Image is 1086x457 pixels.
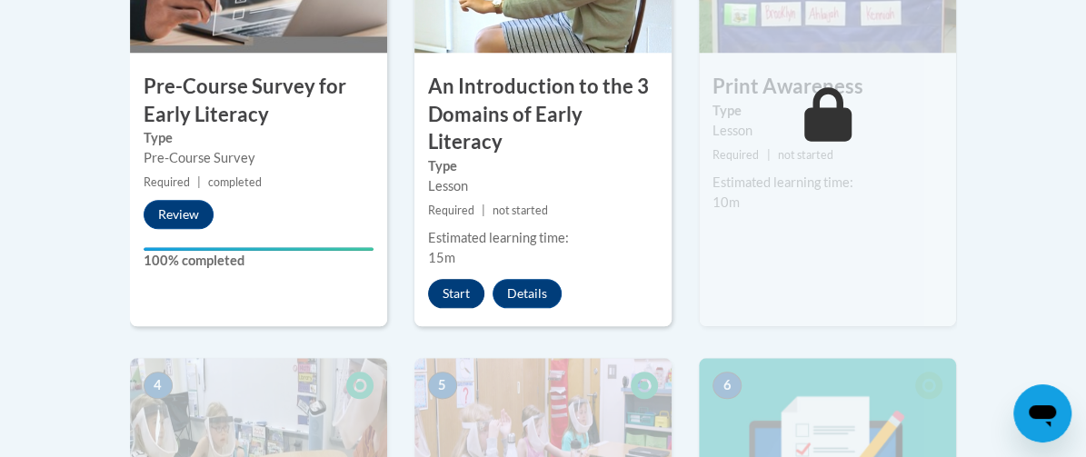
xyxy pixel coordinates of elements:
[428,279,484,308] button: Start
[144,200,214,229] button: Review
[428,204,474,217] span: Required
[712,101,942,121] label: Type
[712,173,942,193] div: Estimated learning time:
[778,148,833,162] span: not started
[493,204,548,217] span: not started
[144,128,374,148] label: Type
[428,250,455,265] span: 15m
[712,148,759,162] span: Required
[712,194,740,210] span: 10m
[144,175,190,189] span: Required
[1013,384,1071,442] iframe: Button to launch messaging window
[144,251,374,271] label: 100% completed
[428,156,658,176] label: Type
[493,279,562,308] button: Details
[208,175,262,189] span: completed
[766,148,770,162] span: |
[699,73,956,101] h3: Print Awareness
[712,121,942,141] div: Lesson
[130,73,387,129] h3: Pre-Course Survey for Early Literacy
[144,148,374,168] div: Pre-Course Survey
[197,175,201,189] span: |
[428,228,658,248] div: Estimated learning time:
[144,247,374,251] div: Your progress
[428,176,658,196] div: Lesson
[428,372,457,399] span: 5
[144,372,173,399] span: 4
[414,73,672,156] h3: An Introduction to the 3 Domains of Early Literacy
[482,204,485,217] span: |
[712,372,742,399] span: 6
